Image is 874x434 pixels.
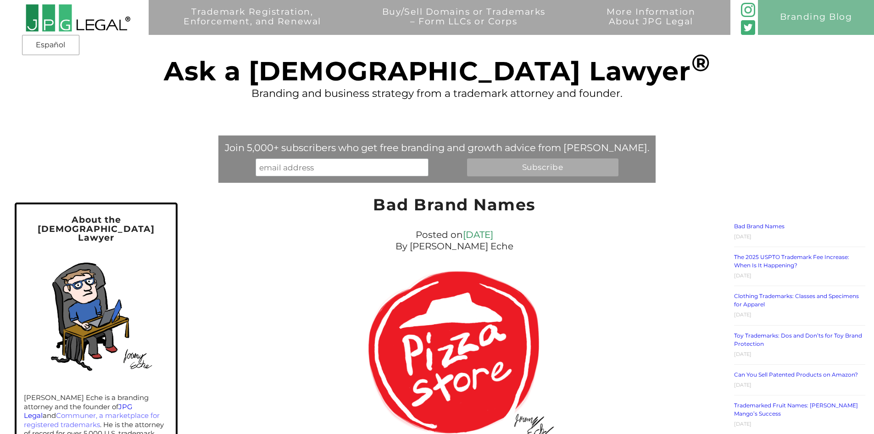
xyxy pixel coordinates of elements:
div: Posted on [262,227,646,254]
span: About the [DEMOGRAPHIC_DATA] Lawyer [38,214,155,242]
time: [DATE] [734,233,752,240]
img: Twitter_Social_Icon_Rounded_Square_Color-mid-green3-90.png [741,20,756,35]
time: [DATE] [734,421,752,427]
img: Self-portrait of Jeremy in his home office. [31,249,162,381]
a: Buy/Sell Domains or Trademarks– Form LLCs or Corps [356,7,572,42]
a: More InformationAbout JPG Legal [580,7,722,42]
time: [DATE] [734,311,752,318]
a: Trademark Registration,Enforcement, and Renewal [157,7,347,42]
a: [DATE] [463,229,493,240]
a: The 2025 USPTO Trademark Fee Increase: When Is It Happening? [734,254,849,269]
input: email address [256,158,429,176]
a: Toy Trademarks: Dos and Don’ts for Toy Brand Protection [734,332,862,347]
a: Bad Brand Names [734,223,785,230]
a: Communer, a marketplace for registered trademarks [24,411,160,429]
a: Clothing Trademarks: Classes and Specimens for Apparel [734,293,859,308]
input: Subscribe [467,158,618,176]
time: [DATE] [734,351,752,357]
a: Español [25,37,77,53]
p: By [PERSON_NAME] Eche [267,241,642,252]
a: JPG Legal [24,402,133,420]
time: [DATE] [734,272,752,279]
a: Trademarked Fruit Names: [PERSON_NAME] Mango’s Success [734,402,858,417]
img: 2016-logo-black-letters-3-r.png [25,4,130,32]
img: glyph-logo_May2016-green3-90.png [741,3,756,17]
time: [DATE] [734,382,752,388]
a: Can You Sell Patented Products on Amazon? [734,371,858,378]
a: Bad Brand Names [373,195,536,214]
